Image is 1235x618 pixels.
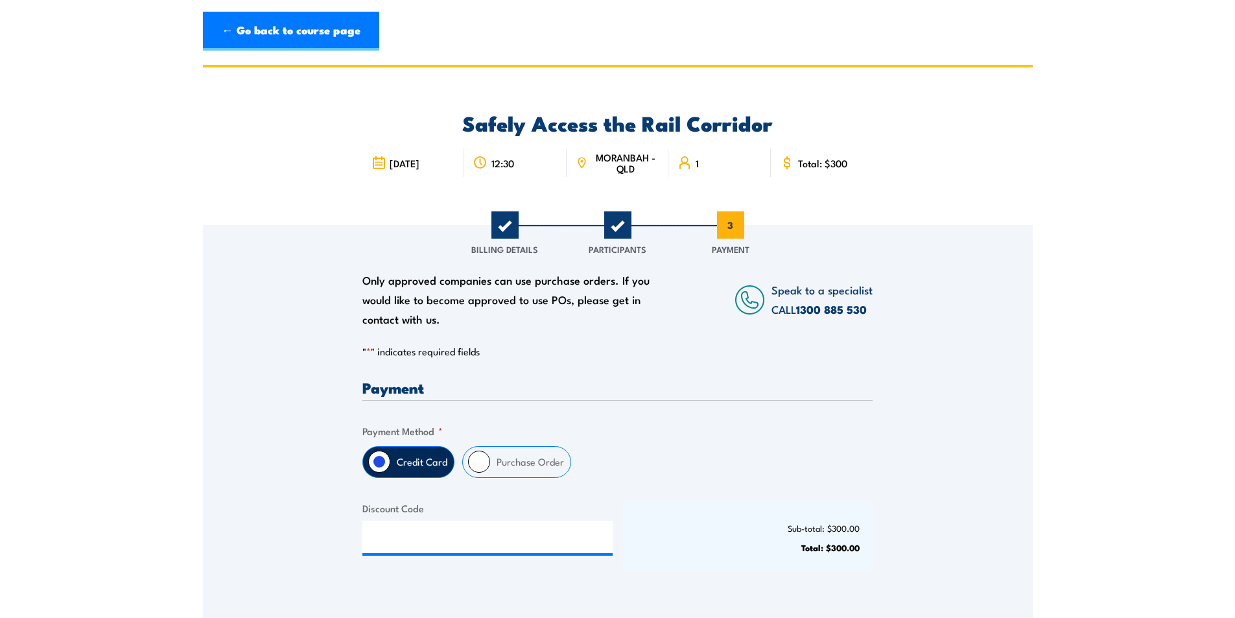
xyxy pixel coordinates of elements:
span: 2 [604,211,631,239]
p: " " indicates required fields [362,345,873,358]
span: 1 [696,158,699,169]
a: 1300 885 530 [796,301,867,318]
a: ← Go back to course page [203,12,379,51]
p: Sub-total: $300.00 [636,523,860,533]
span: 1 [491,211,519,239]
legend: Payment Method [362,423,443,438]
h3: Payment [362,380,873,395]
span: 12:30 [491,158,514,169]
span: Payment [712,243,749,256]
span: Total: $300 [798,158,847,169]
div: Only approved companies can use purchase orders. If you would like to become approved to use POs,... [362,270,657,329]
span: [DATE] [390,158,419,169]
span: Speak to a specialist CALL [771,281,873,317]
span: Participants [589,243,646,256]
span: MORANBAH - QLD [591,152,659,174]
label: Discount Code [362,501,613,516]
h2: Safely Access the Rail Corridor [362,113,873,132]
label: Purchase Order [490,447,570,477]
span: Billing Details [471,243,538,256]
strong: Total: $300.00 [801,541,860,554]
label: Credit Card [390,447,454,477]
span: 3 [717,211,744,239]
